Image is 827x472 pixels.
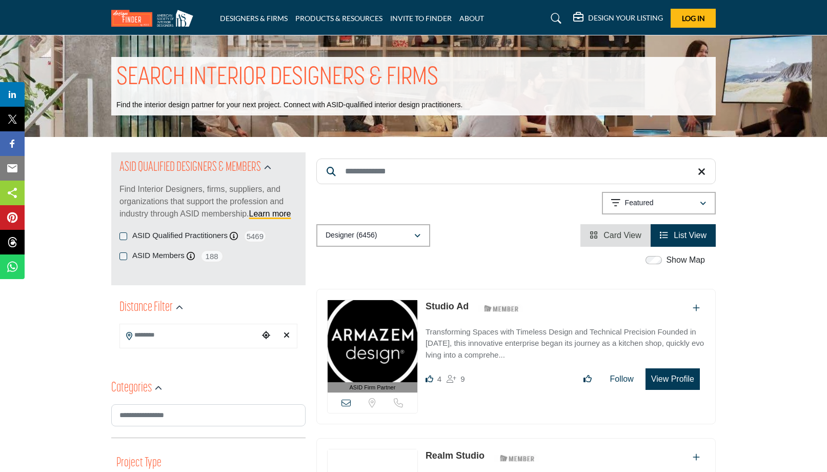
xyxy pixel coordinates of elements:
button: Featured [602,192,716,214]
div: Choose your current location [258,325,274,347]
a: View Card [590,231,641,240]
img: ASID Members Badge Icon [494,451,540,464]
span: ASID Firm Partner [350,383,396,392]
div: DESIGN YOUR LISTING [573,12,663,25]
button: View Profile [646,368,700,390]
p: Find the interior design partner for your next project. Connect with ASID-qualified interior desi... [116,100,462,110]
a: Transforming Spaces with Timeless Design and Technical Precision Founded in [DATE], this innovati... [426,320,705,361]
label: Show Map [666,254,705,266]
a: DESIGNERS & FIRMS [220,14,288,23]
input: ASID Members checkbox [119,252,127,260]
a: Add To List [693,453,700,462]
img: Studio Ad [328,300,417,382]
span: 9 [460,375,465,383]
p: Realm Studio [426,449,485,463]
span: List View [674,231,707,240]
li: List View [651,224,716,247]
img: ASID Members Badge Icon [478,302,525,315]
h5: DESIGN YOUR LISTING [588,13,663,23]
p: Find Interior Designers, firms, suppliers, and organizations that support the profession and indu... [119,183,297,220]
a: Search [541,10,568,27]
h2: Categories [111,379,152,398]
p: Featured [625,198,654,208]
p: Studio Ad [426,300,469,313]
button: Follow [603,369,640,389]
a: PRODUCTS & RESOURCES [295,14,382,23]
input: Search Location [120,325,258,345]
a: Learn more [249,209,291,218]
span: 188 [200,250,224,263]
span: Card View [603,231,641,240]
input: Search Category [111,404,306,426]
div: Followers [447,373,465,385]
a: Add To List [693,304,700,312]
a: View List [660,231,707,240]
a: Realm Studio [426,450,485,461]
p: Transforming Spaces with Timeless Design and Technical Precision Founded in [DATE], this innovati... [426,326,705,361]
input: Search Keyword [316,159,716,184]
button: Like listing [577,369,598,389]
a: ASID Firm Partner [328,300,417,393]
span: 5469 [244,230,267,243]
label: ASID Members [132,250,185,262]
h1: SEARCH INTERIOR DESIGNERS & FIRMS [116,62,438,94]
i: Likes [426,375,433,383]
li: Card View [580,224,651,247]
button: Designer (6456) [316,224,430,247]
a: Studio Ad [426,301,469,311]
a: ABOUT [459,14,484,23]
span: Log In [682,14,705,23]
p: Designer (6456) [326,230,377,241]
h2: Distance Filter [119,299,173,317]
button: Log In [671,9,716,28]
div: Clear search location [279,325,294,347]
img: Site Logo [111,10,198,27]
input: ASID Qualified Practitioners checkbox [119,232,127,240]
span: 4 [437,375,441,383]
a: INVITE TO FINDER [390,14,452,23]
h2: ASID QUALIFIED DESIGNERS & MEMBERS [119,159,261,177]
label: ASID Qualified Practitioners [132,230,228,242]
